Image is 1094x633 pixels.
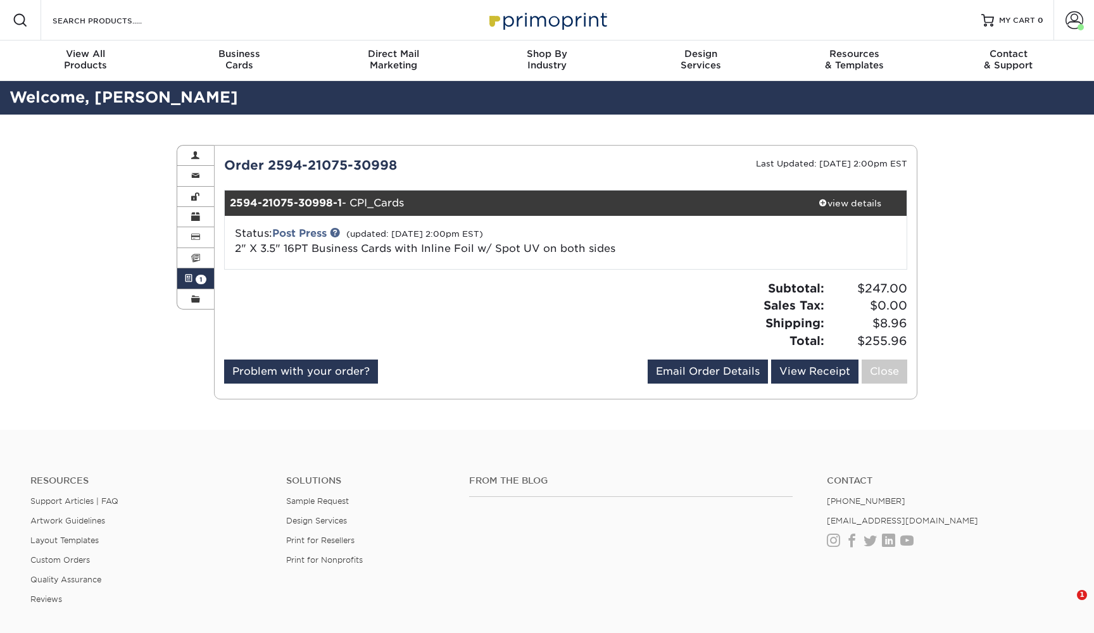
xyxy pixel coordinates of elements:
[224,360,378,384] a: Problem with your order?
[624,41,777,81] a: DesignServices
[793,197,907,210] div: view details
[215,156,566,175] div: Order 2594-21075-30998
[469,475,793,486] h4: From the Blog
[230,197,342,209] strong: 2594-21075-30998-1
[793,191,907,216] a: view details
[9,48,163,60] span: View All
[771,360,858,384] a: View Receipt
[1038,16,1043,25] span: 0
[764,298,824,312] strong: Sales Tax:
[30,536,99,545] a: Layout Templates
[30,475,267,486] h4: Resources
[9,48,163,71] div: Products
[624,48,777,60] span: Design
[756,159,907,168] small: Last Updated: [DATE] 2:00pm EST
[765,316,824,330] strong: Shipping:
[30,496,118,506] a: Support Articles | FAQ
[346,229,483,239] small: (updated: [DATE] 2:00pm EST)
[196,275,206,284] span: 1
[470,41,624,81] a: Shop ByIndustry
[827,516,978,525] a: [EMAIL_ADDRESS][DOMAIN_NAME]
[931,41,1085,81] a: Contact& Support
[30,516,105,525] a: Artwork Guidelines
[286,516,347,525] a: Design Services
[777,48,931,71] div: & Templates
[1051,590,1081,620] iframe: Intercom live chat
[286,496,349,506] a: Sample Request
[828,332,907,350] span: $255.96
[30,575,101,584] a: Quality Assurance
[30,555,90,565] a: Custom Orders
[828,297,907,315] span: $0.00
[789,334,824,348] strong: Total:
[286,475,450,486] h4: Solutions
[225,226,679,256] div: Status:
[470,48,624,60] span: Shop By
[163,41,317,81] a: BusinessCards
[931,48,1085,60] span: Contact
[470,48,624,71] div: Industry
[999,15,1035,26] span: MY CART
[624,48,777,71] div: Services
[828,280,907,298] span: $247.00
[9,41,163,81] a: View AllProducts
[777,41,931,81] a: Resources& Templates
[484,6,610,34] img: Primoprint
[317,48,470,71] div: Marketing
[1077,590,1087,600] span: 1
[827,475,1064,486] a: Contact
[225,191,793,216] div: - CPI_Cards
[317,48,470,60] span: Direct Mail
[235,242,615,254] a: 2" X 3.5" 16PT Business Cards with Inline Foil w/ Spot UV on both sides
[931,48,1085,71] div: & Support
[286,536,355,545] a: Print for Resellers
[286,555,363,565] a: Print for Nonprofits
[777,48,931,60] span: Resources
[862,360,907,384] a: Close
[828,315,907,332] span: $8.96
[177,268,214,289] a: 1
[51,13,175,28] input: SEARCH PRODUCTS.....
[317,41,470,81] a: Direct MailMarketing
[272,227,327,239] a: Post Press
[827,496,905,506] a: [PHONE_NUMBER]
[648,360,768,384] a: Email Order Details
[163,48,317,60] span: Business
[768,281,824,295] strong: Subtotal:
[163,48,317,71] div: Cards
